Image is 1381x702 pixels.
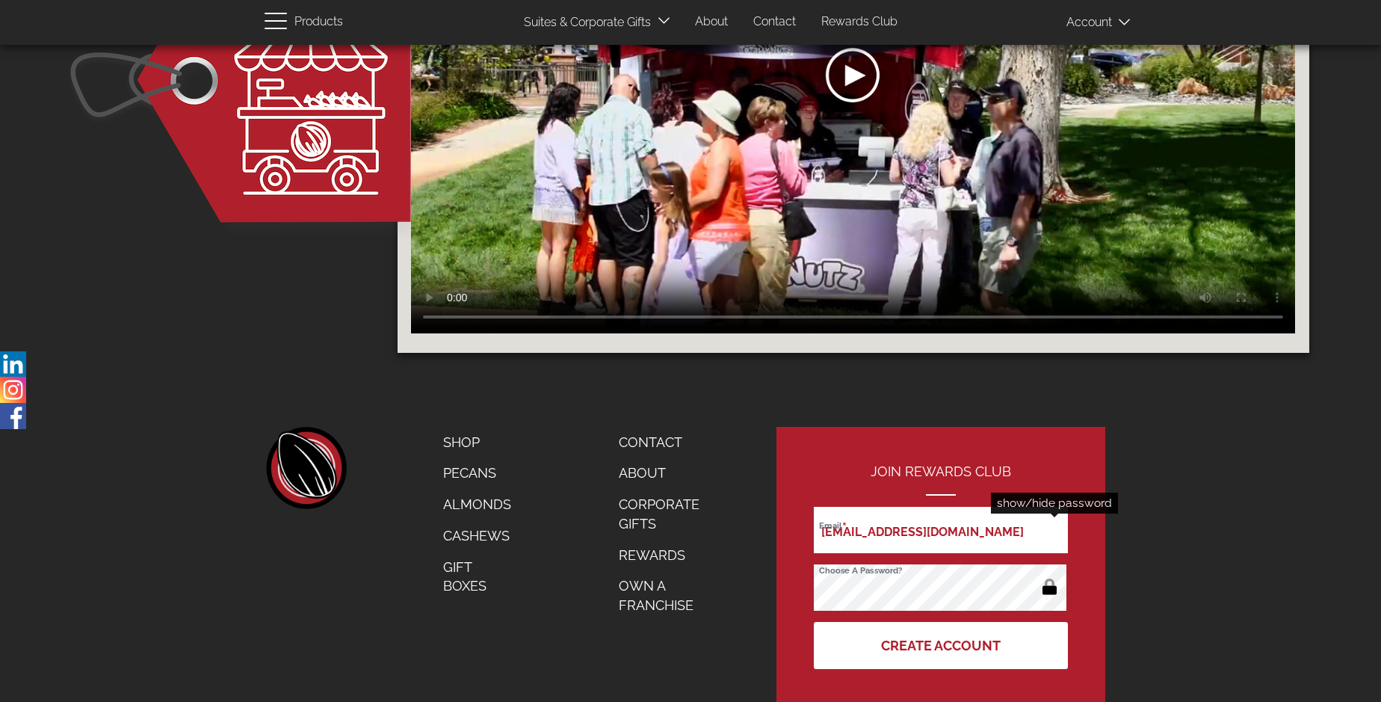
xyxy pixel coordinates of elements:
[265,427,347,509] a: home
[608,540,729,571] a: Rewards
[432,458,522,489] a: Pecans
[742,7,807,37] a: Contact
[684,7,739,37] a: About
[814,507,1068,553] input: Email
[991,493,1118,514] div: show/hide password
[810,7,909,37] a: Rewards Club
[814,622,1068,669] button: Create Account
[513,8,655,37] a: Suites & Corporate Gifts
[608,489,729,539] a: Corporate Gifts
[432,427,522,458] a: Shop
[814,464,1068,496] h2: Join Rewards Club
[294,11,343,33] span: Products
[432,489,522,520] a: Almonds
[608,570,729,621] a: Own a Franchise
[608,427,729,458] a: Contact
[432,552,522,602] a: Gift Boxes
[432,520,522,552] a: Cashews
[608,458,729,489] a: About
